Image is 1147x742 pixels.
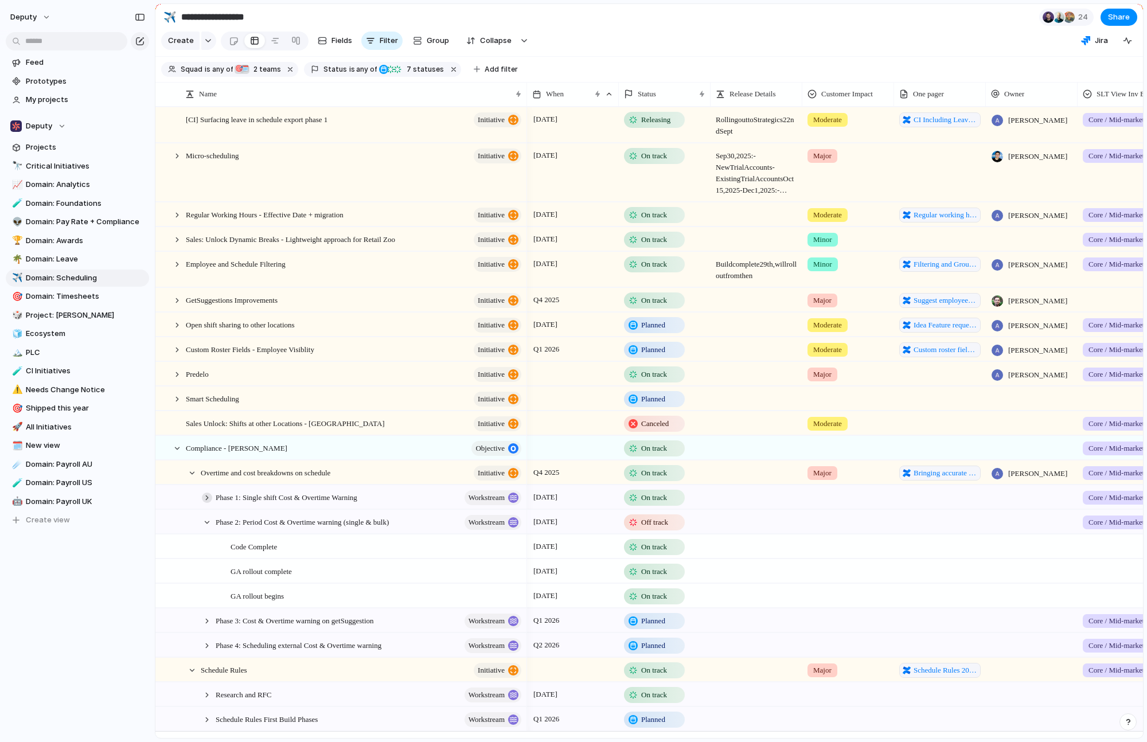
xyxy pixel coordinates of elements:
[474,257,521,272] button: initiative
[474,466,521,481] button: initiative
[216,638,381,651] span: Phase 4: Scheduling external Cost & Overtime warning
[641,150,667,162] span: On track
[530,232,560,246] span: [DATE]
[216,490,357,503] span: Phase 1: Single shift Cost & Overtime Warning
[26,179,145,190] span: Domain: Analytics
[1008,320,1067,331] span: [PERSON_NAME]
[530,342,562,356] span: Q1 2026
[5,8,57,26] button: deputy
[26,76,145,87] span: Prototypes
[530,149,560,162] span: [DATE]
[186,392,239,405] span: Smart Scheduling
[10,440,22,451] button: 🗓️
[161,32,200,50] button: Create
[474,392,521,407] button: initiative
[1089,443,1144,454] span: Core / Mid-market
[1008,468,1067,479] span: [PERSON_NAME]
[12,308,20,322] div: 🎲
[26,57,145,68] span: Feed
[813,234,832,245] span: Minor
[240,65,249,74] div: 🗓️
[10,496,22,507] button: 🤖
[914,319,977,331] span: Idea Feature request Shift sharing to other locations within the business
[10,384,22,396] button: ⚠️
[6,73,149,90] a: Prototypes
[641,234,667,245] span: On track
[403,65,413,73] span: 7
[12,346,20,359] div: 🏔️
[10,403,22,414] button: 🎯
[546,88,564,100] span: When
[641,114,670,126] span: Releasing
[485,64,518,75] span: Add filter
[6,307,149,324] a: 🎲Project: [PERSON_NAME]
[467,61,525,77] button: Add filter
[12,327,20,341] div: 🧊
[407,32,455,50] button: Group
[6,232,149,249] a: 🏆Domain: Awards
[26,198,145,209] span: Domain: Foundations
[6,288,149,305] a: 🎯Domain: Timesheets
[6,139,149,156] a: Projects
[6,176,149,193] div: 📈Domain: Analytics
[6,251,149,268] a: 🌴Domain: Leave
[641,319,665,331] span: Planned
[1089,234,1144,245] span: Core / Mid-market
[349,64,355,75] span: is
[474,342,521,357] button: initiative
[813,150,832,162] span: Major
[161,8,179,26] button: ✈️
[478,416,505,432] span: initiative
[380,35,398,46] span: Filter
[899,342,981,357] a: Custom roster fields - Team member visiblity
[6,270,149,287] a: ✈️Domain: Scheduling
[26,235,145,247] span: Domain: Awards
[469,638,505,654] span: workstream
[530,515,560,529] span: [DATE]
[26,216,145,228] span: Domain: Pay Rate + Compliance
[186,208,344,221] span: Regular Working Hours - Effective Date + migration
[361,32,403,50] button: Filter
[26,291,145,302] span: Domain: Timesheets
[6,195,149,212] div: 🧪Domain: Foundations
[1008,259,1067,271] span: [PERSON_NAME]
[186,149,239,162] span: Micro-scheduling
[914,665,977,676] span: Schedule Rules 2025 - Unified Rules Engine
[914,467,977,479] span: Bringing accurate shift costings to the schedule which unlocks better overtime management
[530,540,560,553] span: [DATE]
[1089,344,1144,356] span: Core / Mid-market
[231,564,292,577] span: GA rollout complete
[10,198,22,209] button: 🧪
[6,362,149,380] div: 🧪CI Initiatives
[250,65,259,73] span: 2
[26,161,145,172] span: Critical Initiatives
[478,662,505,678] span: initiative
[478,207,505,223] span: initiative
[711,144,802,196] span: Sep 30, 2025: - New Trial Accounts - Existing Trial Accounts Oct 15, 2025 - Dec 1, 2025 : - Exist...
[1089,467,1144,479] span: Core / Mid-market
[231,540,277,553] span: Code Complete
[12,178,20,192] div: 📈
[469,613,505,629] span: workstream
[813,295,832,306] span: Major
[26,496,145,507] span: Domain: Payroll UK
[1008,369,1067,381] span: [PERSON_NAME]
[26,253,145,265] span: Domain: Leave
[6,493,149,510] div: 🤖Domain: Payroll UK
[10,253,22,265] button: 🌴
[355,64,377,75] span: any of
[914,344,977,356] span: Custom roster fields - Team member visiblity
[641,393,665,405] span: Planned
[478,391,505,407] span: initiative
[26,94,145,106] span: My projects
[26,459,145,470] span: Domain: Payroll AU
[478,256,505,272] span: initiative
[6,456,149,473] div: ☄️Domain: Payroll AU
[711,252,802,282] span: Build complete 29th, will rollout from then
[530,466,562,479] span: Q4 2025
[26,384,145,396] span: Needs Change Notice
